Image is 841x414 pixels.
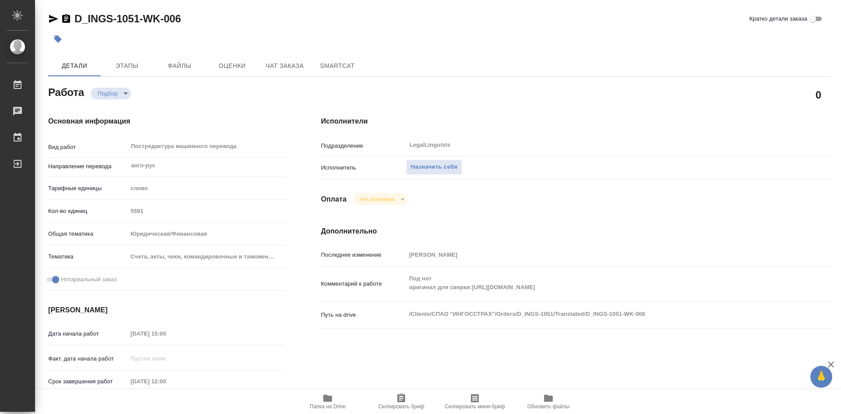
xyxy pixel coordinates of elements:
[127,352,204,365] input: Пустое поле
[127,205,286,217] input: Пустое поле
[310,403,346,410] span: Папка на Drive
[749,14,807,23] span: Кратко детали заказа
[321,194,347,205] h4: Оплата
[48,162,127,171] p: Направление перевода
[406,307,789,322] textarea: /Clients/СПАО "ИНГОССТРАХ"/Orders/D_INGS-1051/Translated/D_INGS-1051-WK-006
[321,280,406,288] p: Комментарий к работе
[438,389,512,414] button: Скопировать мини-бриф
[159,60,201,71] span: Файлы
[48,84,84,99] h2: Работа
[321,251,406,259] p: Последнее изменение
[406,159,462,175] button: Назначить себя
[48,305,286,315] h4: [PERSON_NAME]
[512,389,585,414] button: Обновить файлы
[364,389,438,414] button: Скопировать бриф
[48,329,127,338] p: Дата начала работ
[127,226,286,241] div: Юридическая/Финансовая
[127,375,204,388] input: Пустое поле
[406,271,789,295] textarea: Под нот оригинал для сверки:[URL][DOMAIN_NAME]
[48,14,59,24] button: Скопировать ссылку для ЯМессенджера
[264,60,306,71] span: Чат заказа
[106,60,148,71] span: Этапы
[48,184,127,193] p: Тарифные единицы
[48,252,127,261] p: Тематика
[358,195,397,203] button: Не оплачена
[48,207,127,216] p: Кол-во единиц
[211,60,253,71] span: Оценки
[61,275,117,284] span: Нотариальный заказ
[353,193,407,205] div: Подбор
[61,14,71,24] button: Скопировать ссылку
[321,163,406,172] p: Исполнитель
[48,230,127,238] p: Общая тематика
[48,354,127,363] p: Факт. дата начала работ
[48,377,127,386] p: Срок завершения работ
[814,368,829,386] span: 🙏
[95,90,120,97] button: Подбор
[48,143,127,152] p: Вид работ
[321,226,831,237] h4: Дополнительно
[378,403,424,410] span: Скопировать бриф
[816,87,821,102] h2: 0
[406,248,789,261] input: Пустое поле
[127,181,286,196] div: слово
[445,403,505,410] span: Скопировать мини-бриф
[810,366,832,388] button: 🙏
[321,142,406,150] p: Подразделение
[411,162,457,172] span: Назначить себя
[48,116,286,127] h4: Основная информация
[291,389,364,414] button: Папка на Drive
[53,60,95,71] span: Детали
[127,327,204,340] input: Пустое поле
[321,116,831,127] h4: Исполнители
[127,249,286,264] div: Счета, акты, чеки, командировочные и таможенные документы
[321,311,406,319] p: Путь на drive
[48,29,67,49] button: Добавить тэг
[316,60,358,71] span: SmartCat
[527,403,570,410] span: Обновить файлы
[74,13,181,25] a: D_INGS-1051-WK-006
[91,88,131,99] div: Подбор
